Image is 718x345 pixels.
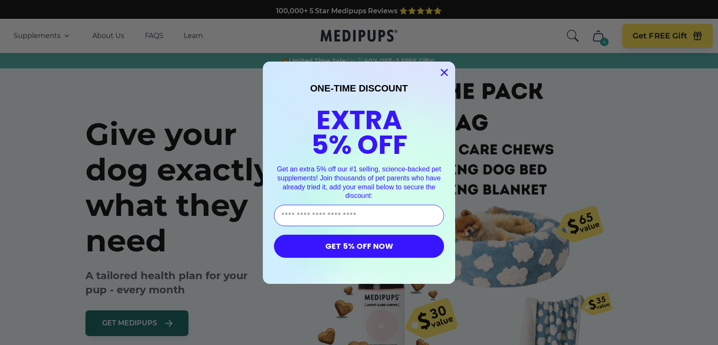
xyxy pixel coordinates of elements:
span: EXTRA [316,101,402,139]
span: Get an extra 5% off our #1 selling, science-backed pet supplements! Join thousands of pet parents... [277,165,441,199]
span: ONE-TIME DISCOUNT [310,83,408,94]
span: 5% OFF [311,126,407,163]
button: Close dialog [437,65,452,80]
button: GET 5% OFF NOW [274,235,444,258]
